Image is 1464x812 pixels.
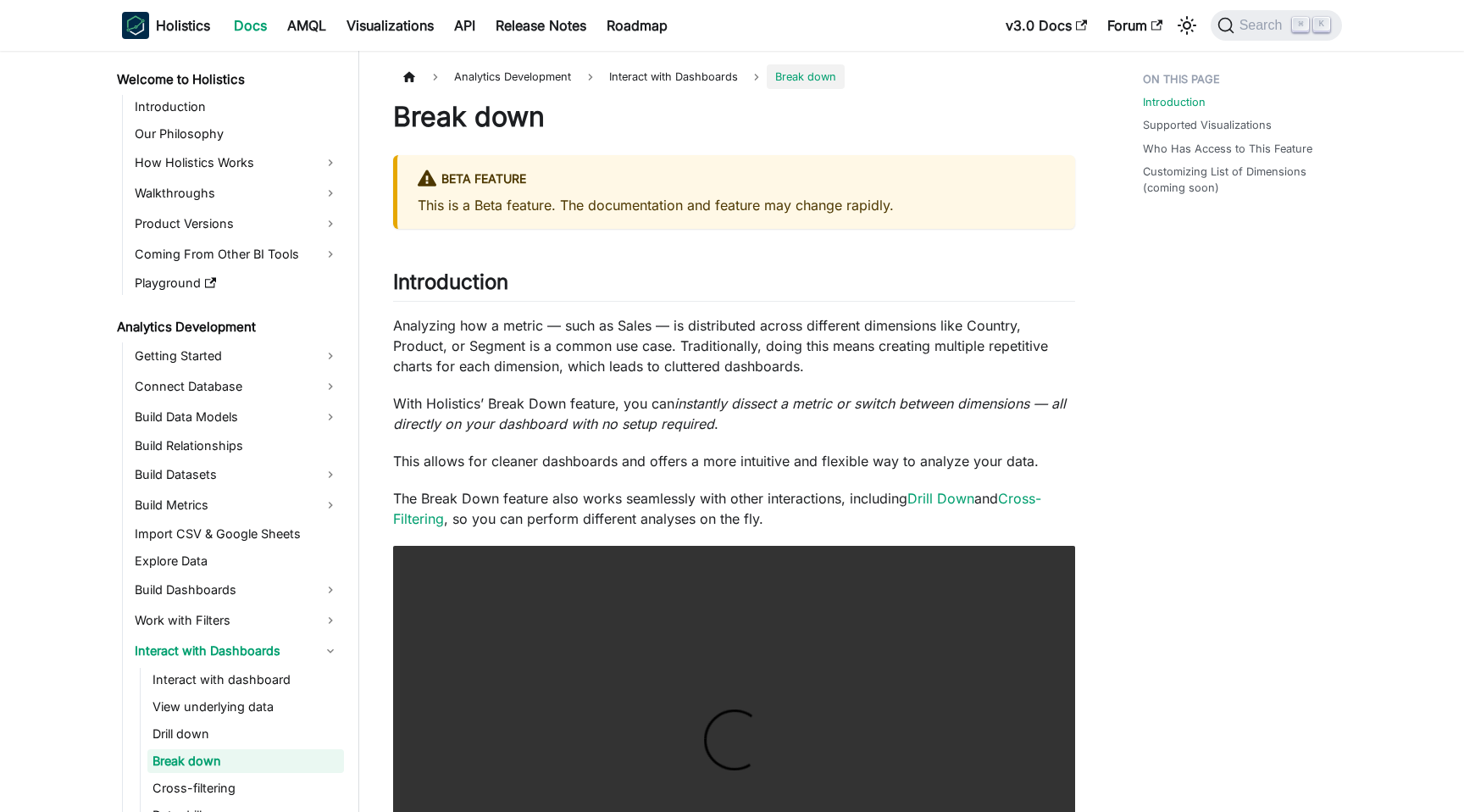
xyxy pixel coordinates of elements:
img: Holistics [122,12,149,39]
kbd: ⌘ [1292,17,1309,32]
a: Interact with dashboard [147,668,344,692]
button: Search (Command+K) [1211,10,1342,41]
a: Interact with Dashboards [130,637,344,665]
a: Our Philosophy [130,122,344,146]
a: Home page [393,64,425,89]
a: Build Datasets [130,461,344,488]
a: Release Notes [485,12,596,39]
a: Break down [147,749,344,773]
a: Walkthroughs [130,180,344,207]
a: Product Versions [130,210,344,237]
a: Customizing List of Dimensions (coming soon) [1143,164,1332,196]
span: Interact with Dashboards [601,64,746,89]
a: Work with Filters [130,607,344,634]
p: This is a Beta feature. The documentation and feature may change rapidly. [418,195,1055,215]
b: Holistics [156,15,210,36]
a: Playground [130,271,344,295]
a: AMQL [277,12,336,39]
span: Analytics Development [446,64,579,89]
a: How Holistics Works [130,149,344,176]
nav: Breadcrumbs [393,64,1075,89]
a: Docs [224,12,277,39]
p: The Break Down feature also works seamlessly with other interactions, including and , so you can ... [393,488,1075,529]
em: instantly dissect a metric or switch between dimensions — all directly on your dashboard with no ... [393,395,1066,432]
a: Drill down [147,722,344,746]
a: Import CSV & Google Sheets [130,522,344,546]
a: v3.0 Docs [995,12,1097,39]
kbd: K [1313,17,1330,32]
p: Analyzing how a metric — such as Sales — is distributed across different dimensions like Country,... [393,315,1075,376]
a: Getting Started [130,342,344,370]
a: Build Relationships [130,434,344,458]
a: Build Data Models [130,403,344,431]
div: BETA FEATURE [418,169,1055,191]
button: Switch between dark and light mode (currently light mode) [1173,12,1201,39]
a: Supported Visualizations [1143,117,1272,133]
a: Connect Database [130,373,344,400]
p: This allows for cleaner dashboards and offers a more intuitive and flexible way to analyze your d... [393,451,1075,471]
p: With Holistics’ Break Down feature, you can . [393,393,1075,434]
a: Build Dashboards [130,576,344,603]
a: View underlying data [147,695,344,719]
a: Analytics Development [112,315,344,339]
a: HolisticsHolistics [122,12,210,39]
a: Coming From Other BI Tools [130,241,344,268]
nav: Docs sidebar [105,51,359,812]
a: Visualizations [336,12,444,39]
a: Introduction [130,95,344,119]
a: Build Metrics [130,492,344,519]
a: Roadmap [596,12,678,39]
a: Cross-filtering [147,776,344,800]
a: Who Has Access to This Feature [1143,141,1312,157]
h2: Introduction [393,270,1075,302]
a: Welcome to Holistics [112,68,344,92]
a: Introduction [1143,94,1206,110]
a: API [444,12,485,39]
a: Forum [1097,12,1173,39]
h1: Break down [393,100,1075,134]
span: Break down [767,64,845,89]
a: Explore Data [130,549,344,573]
a: Drill Down [907,490,974,507]
span: Search [1234,18,1293,33]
